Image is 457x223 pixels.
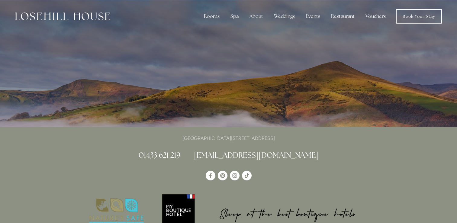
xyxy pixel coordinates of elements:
div: Weddings [269,10,300,22]
div: Restaurant [326,10,359,22]
div: Spa [226,10,243,22]
a: 01433 621 219 [139,150,180,160]
a: Pinterest [218,171,227,180]
a: Instagram [230,171,240,180]
p: [GEOGRAPHIC_DATA][STREET_ADDRESS] [84,134,373,142]
a: Book Your Stay [396,9,442,24]
div: Events [301,10,325,22]
a: [EMAIL_ADDRESS][DOMAIN_NAME] [194,150,319,160]
a: Vouchers [361,10,391,22]
a: TikTok [242,171,252,180]
div: Rooms [199,10,224,22]
a: Losehill House Hotel & Spa [206,171,215,180]
div: About [245,10,268,22]
img: Losehill House [15,12,110,20]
